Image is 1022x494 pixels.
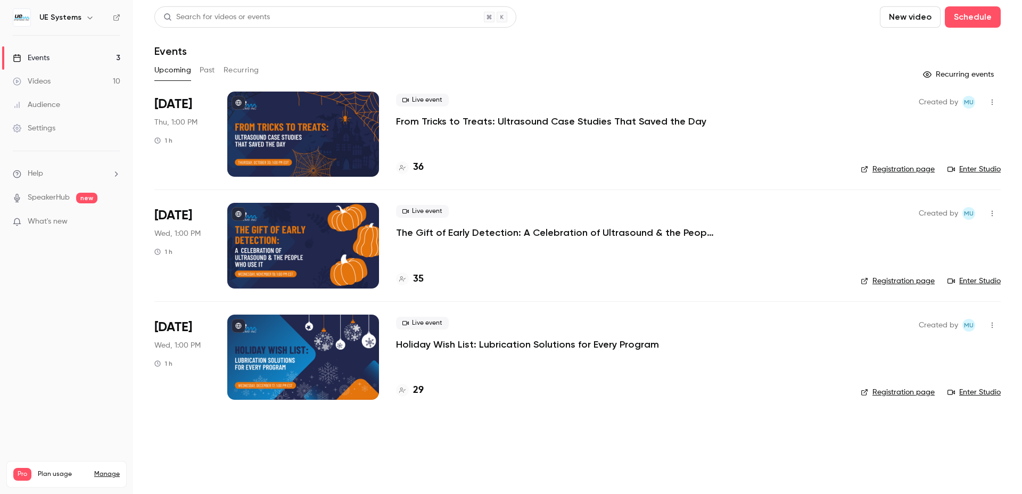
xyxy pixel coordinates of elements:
[962,319,975,332] span: Marketing UE Systems
[28,192,70,203] a: SpeakerHub
[396,317,449,330] span: Live event
[962,96,975,109] span: Marketing UE Systems
[964,207,974,220] span: MU
[28,168,43,179] span: Help
[39,12,81,23] h6: UE Systems
[13,9,30,26] img: UE Systems
[38,470,88,479] span: Plan usage
[919,207,958,220] span: Created by
[396,205,449,218] span: Live event
[396,94,449,106] span: Live event
[13,76,51,87] div: Videos
[13,100,60,110] div: Audience
[154,228,201,239] span: Wed, 1:00 PM
[396,226,715,239] a: The Gift of Early Detection: A Celebration of Ultrasound & the People Who Use It
[962,207,975,220] span: Marketing UE Systems
[108,217,120,227] iframe: Noticeable Trigger
[13,168,120,179] li: help-dropdown-opener
[28,216,68,227] span: What's new
[13,123,55,134] div: Settings
[396,160,424,175] a: 36
[413,272,424,286] h4: 35
[13,53,50,63] div: Events
[154,96,192,113] span: [DATE]
[154,117,197,128] span: Thu, 1:00 PM
[163,12,270,23] div: Search for videos or events
[861,164,935,175] a: Registration page
[919,96,958,109] span: Created by
[154,92,210,177] div: Oct 30 Thu, 1:00 PM (America/Detroit)
[200,62,215,79] button: Past
[945,6,1001,28] button: Schedule
[76,193,97,203] span: new
[396,383,424,398] a: 29
[154,248,172,256] div: 1 h
[964,319,974,332] span: MU
[947,276,1001,286] a: Enter Studio
[154,207,192,224] span: [DATE]
[861,276,935,286] a: Registration page
[396,115,706,128] a: From Tricks to Treats: Ultrasound Case Studies That Saved the Day
[154,203,210,288] div: Nov 19 Wed, 1:00 PM (America/Detroit)
[154,340,201,351] span: Wed, 1:00 PM
[13,468,31,481] span: Pro
[396,272,424,286] a: 35
[413,160,424,175] h4: 36
[154,45,187,57] h1: Events
[861,387,935,398] a: Registration page
[413,383,424,398] h4: 29
[154,359,172,368] div: 1 h
[947,387,1001,398] a: Enter Studio
[919,319,958,332] span: Created by
[94,470,120,479] a: Manage
[224,62,259,79] button: Recurring
[154,315,210,400] div: Dec 17 Wed, 1:00 PM (America/Detroit)
[154,62,191,79] button: Upcoming
[154,319,192,336] span: [DATE]
[154,136,172,145] div: 1 h
[918,66,1001,83] button: Recurring events
[396,338,659,351] a: Holiday Wish List: Lubrication Solutions for Every Program
[880,6,941,28] button: New video
[964,96,974,109] span: MU
[947,164,1001,175] a: Enter Studio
